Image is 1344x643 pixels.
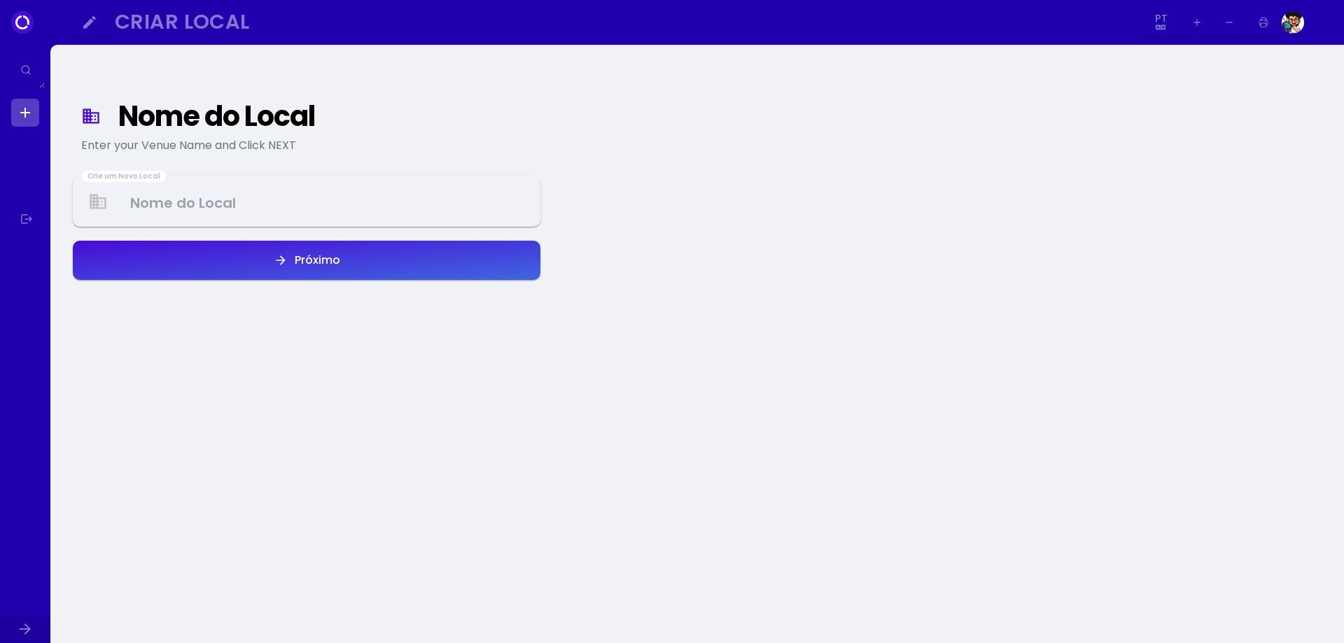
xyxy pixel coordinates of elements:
[73,241,540,280] button: Próximo
[1282,11,1304,34] img: Image
[118,104,525,129] div: Nome do Local
[82,171,166,182] div: Crie um Novo Local
[115,14,1127,30] div: Criar Local
[109,7,1141,38] button: Criar Local
[288,255,340,266] div: Próximo
[81,137,532,154] div: Enter your Venue Name and Click NEXT
[1308,11,1331,34] img: Image
[74,181,539,222] input: Nome do Local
